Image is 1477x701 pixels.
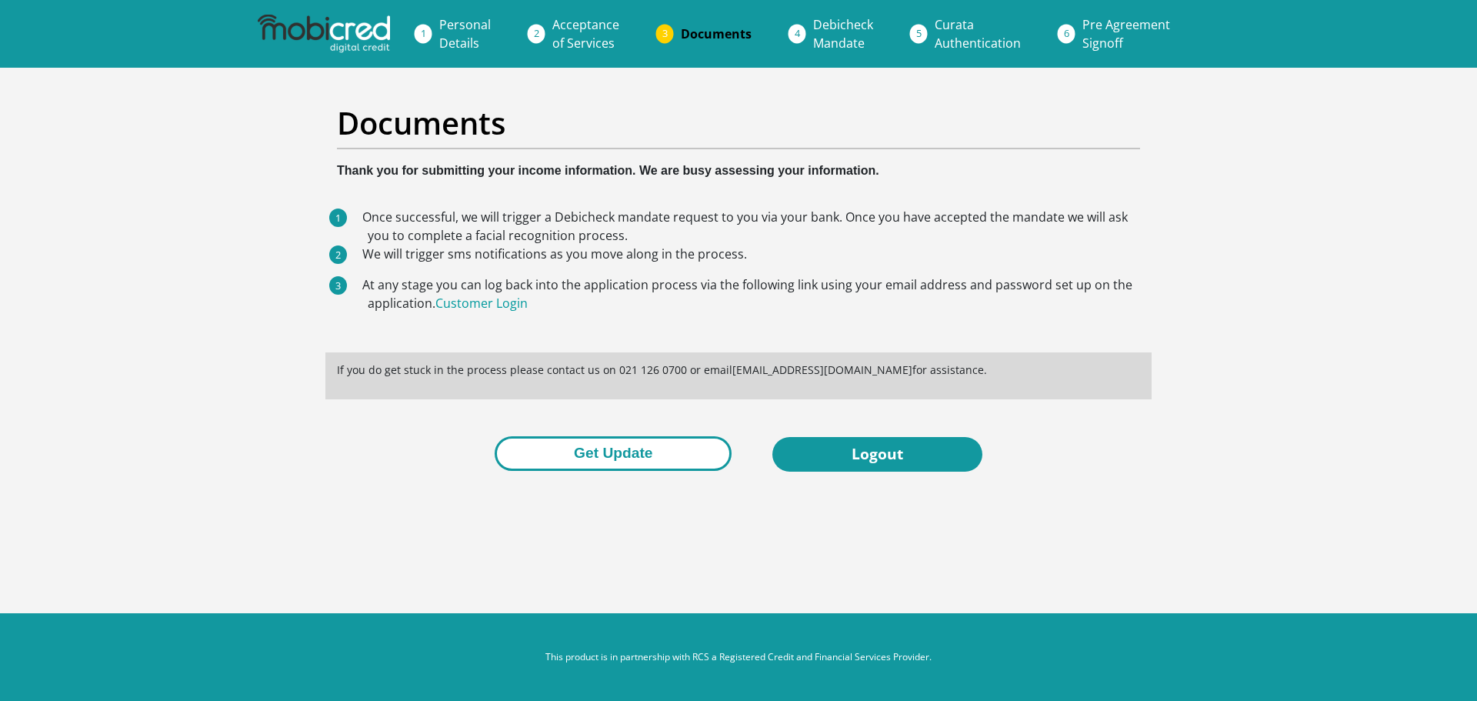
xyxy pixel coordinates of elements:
span: Documents [681,25,752,42]
img: mobicred logo [258,15,390,53]
a: Acceptanceof Services [540,9,632,58]
p: This product is in partnership with RCS a Registered Credit and Financial Services Provider. [312,650,1165,664]
a: PersonalDetails [427,9,503,58]
li: At any stage you can log back into the application process via the following link using your emai... [368,275,1140,312]
span: Acceptance of Services [552,16,619,52]
span: Pre Agreement Signoff [1082,16,1170,52]
a: Customer Login [435,295,528,312]
span: Debicheck Mandate [813,16,873,52]
li: Once successful, we will trigger a Debicheck mandate request to you via your bank. Once you have ... [368,208,1140,245]
p: If you do get stuck in the process please contact us on 021 126 0700 or email [EMAIL_ADDRESS][DOM... [337,362,1140,378]
a: Documents [668,18,764,49]
li: We will trigger sms notifications as you move along in the process. [368,245,1140,263]
button: Get Update [495,436,732,471]
a: CurataAuthentication [922,9,1033,58]
h2: Documents [337,105,1140,142]
a: Logout [772,437,982,472]
span: Personal Details [439,16,491,52]
a: DebicheckMandate [801,9,885,58]
a: Pre AgreementSignoff [1070,9,1182,58]
span: Curata Authentication [935,16,1021,52]
b: Thank you for submitting your income information. We are busy assessing your information. [337,164,879,177]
